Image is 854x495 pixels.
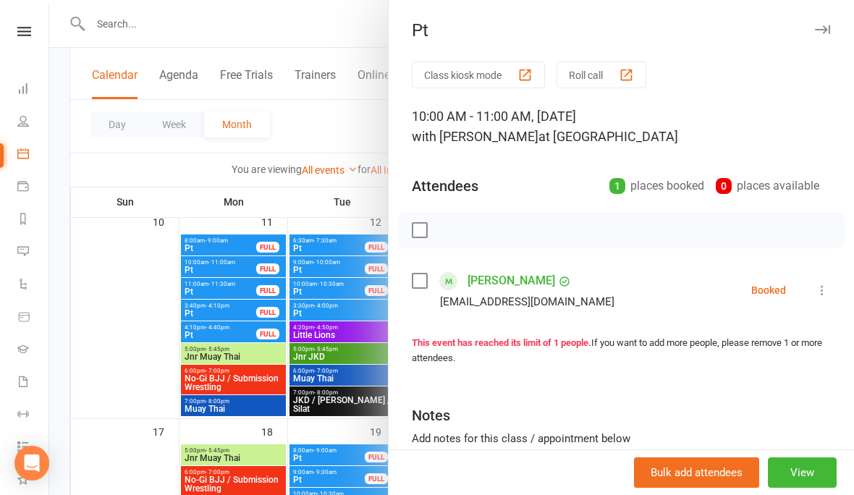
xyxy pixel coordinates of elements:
[609,178,625,194] div: 1
[14,446,49,481] div: Open Intercom Messenger
[412,430,831,447] div: Add notes for this class / appointment below
[634,457,759,488] button: Bulk add attendees
[412,106,831,147] div: 10:00 AM - 11:00 AM, [DATE]
[17,204,50,237] a: Reports
[17,106,50,139] a: People
[412,337,591,348] strong: This event has reached its limit of 1 people.
[609,176,704,196] div: places booked
[412,176,478,196] div: Attendees
[412,405,450,426] div: Notes
[716,176,819,196] div: places available
[17,74,50,106] a: Dashboard
[17,139,50,172] a: Calendar
[389,20,854,41] div: Pt
[440,292,614,311] div: [EMAIL_ADDRESS][DOMAIN_NAME]
[17,302,50,334] a: Product Sales
[412,336,831,366] div: If you want to add more people, please remove 1 or more attendees.
[751,285,786,295] div: Booked
[538,129,678,144] span: at [GEOGRAPHIC_DATA]
[412,62,545,88] button: Class kiosk mode
[468,269,555,292] a: [PERSON_NAME]
[768,457,837,488] button: View
[557,62,646,88] button: Roll call
[716,178,732,194] div: 0
[412,129,538,144] span: with [PERSON_NAME]
[17,172,50,204] a: Payments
